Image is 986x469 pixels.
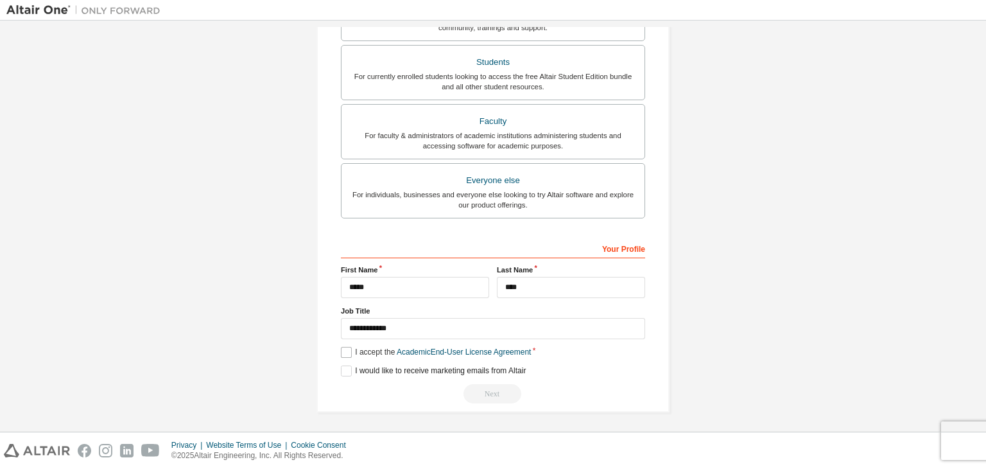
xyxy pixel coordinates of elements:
[6,4,167,17] img: Altair One
[4,444,70,457] img: altair_logo.svg
[171,440,206,450] div: Privacy
[78,444,91,457] img: facebook.svg
[171,450,354,461] p: © 2025 Altair Engineering, Inc. All Rights Reserved.
[341,366,526,376] label: I would like to receive marketing emails from Altair
[341,347,531,358] label: I accept the
[497,265,645,275] label: Last Name
[349,53,637,71] div: Students
[291,440,353,450] div: Cookie Consent
[141,444,160,457] img: youtube.svg
[397,348,531,357] a: Academic End-User License Agreement
[349,130,637,151] div: For faculty & administrators of academic institutions administering students and accessing softwa...
[120,444,134,457] img: linkedin.svg
[341,384,645,403] div: Read and acccept EULA to continue
[341,306,645,316] label: Job Title
[206,440,291,450] div: Website Terms of Use
[341,265,489,275] label: First Name
[349,71,637,92] div: For currently enrolled students looking to access the free Altair Student Edition bundle and all ...
[349,190,637,210] div: For individuals, businesses and everyone else looking to try Altair software and explore our prod...
[99,444,112,457] img: instagram.svg
[349,172,637,190] div: Everyone else
[349,112,637,130] div: Faculty
[341,238,645,258] div: Your Profile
